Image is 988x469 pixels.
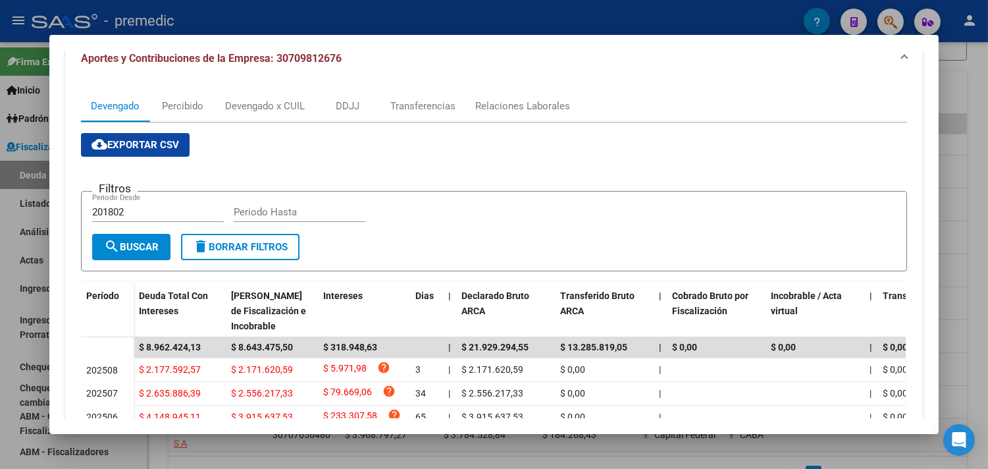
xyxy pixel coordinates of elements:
[864,282,877,340] datatable-header-cell: |
[448,388,450,399] span: |
[659,290,662,301] span: |
[659,388,661,399] span: |
[91,136,107,152] mat-icon: cloud_download
[461,290,529,316] span: Declarado Bruto ARCA
[318,282,410,340] datatable-header-cell: Intereses
[461,364,523,375] span: $ 2.171.620,59
[883,388,908,399] span: $ 0,00
[323,385,372,402] span: $ 79.669,06
[659,342,662,352] span: |
[139,342,201,352] span: $ 8.962.424,13
[86,365,118,375] span: 202508
[134,282,226,340] datatable-header-cell: Deuda Total Con Intereses
[415,364,421,375] span: 3
[560,364,585,375] span: $ 0,00
[771,290,842,316] span: Incobrable / Acta virtual
[104,241,159,253] span: Buscar
[560,412,585,422] span: $ 0,00
[560,290,635,316] span: Transferido Bruto ARCA
[225,99,305,113] div: Devengado x CUIL
[448,290,451,301] span: |
[883,412,908,422] span: $ 0,00
[415,388,426,399] span: 34
[377,361,390,374] i: help
[323,408,377,426] span: $ 233.307,58
[461,388,523,399] span: $ 2.556.217,33
[231,290,306,331] span: [PERSON_NAME] de Fiscalización e Incobrable
[139,388,201,399] span: $ 2.635.886,39
[139,364,201,375] span: $ 2.177.592,57
[555,282,654,340] datatable-header-cell: Transferido Bruto ARCA
[91,99,140,113] div: Devengado
[390,99,455,113] div: Transferencias
[560,388,585,399] span: $ 0,00
[92,181,138,196] h3: Filtros
[139,412,201,422] span: $ 4.148.945,11
[461,412,523,422] span: $ 3.915.637,53
[65,38,923,80] mat-expansion-panel-header: Aportes y Contribuciones de la Empresa: 30709812676
[883,342,908,352] span: $ 0,00
[86,290,119,301] span: Período
[475,99,570,113] div: Relaciones Laborales
[659,412,661,422] span: |
[104,238,120,254] mat-icon: search
[410,282,443,340] datatable-header-cell: Dias
[92,234,170,260] button: Buscar
[323,342,377,352] span: $ 318.948,63
[388,408,401,422] i: help
[672,342,697,352] span: $ 0,00
[461,342,529,352] span: $ 21.929.294,55
[193,241,288,253] span: Borrar Filtros
[231,364,293,375] span: $ 2.171.620,59
[81,133,190,157] button: Exportar CSV
[139,290,208,316] span: Deuda Total Con Intereses
[323,290,363,301] span: Intereses
[870,364,871,375] span: |
[415,412,426,422] span: 65
[448,342,451,352] span: |
[226,282,318,340] datatable-header-cell: Deuda Bruta Neto de Fiscalización e Incobrable
[86,388,118,399] span: 202507
[231,342,293,352] span: $ 8.643.475,50
[448,412,450,422] span: |
[672,290,748,316] span: Cobrado Bruto por Fiscalización
[870,342,872,352] span: |
[415,290,434,301] span: Dias
[560,342,627,352] span: $ 13.285.819,05
[336,99,359,113] div: DDJJ
[877,282,976,340] datatable-header-cell: Transferido De Más
[231,412,293,422] span: $ 3.915.637,53
[86,412,118,422] span: 202506
[766,282,864,340] datatable-header-cell: Incobrable / Acta virtual
[883,290,965,301] span: Transferido De Más
[162,99,203,113] div: Percibido
[870,412,871,422] span: |
[654,282,667,340] datatable-header-cell: |
[667,282,766,340] datatable-header-cell: Cobrado Bruto por Fiscalización
[443,282,456,340] datatable-header-cell: |
[870,388,871,399] span: |
[771,342,796,352] span: $ 0,00
[91,139,179,151] span: Exportar CSV
[456,282,555,340] datatable-header-cell: Declarado Bruto ARCA
[181,234,299,260] button: Borrar Filtros
[193,238,209,254] mat-icon: delete
[883,364,908,375] span: $ 0,00
[323,361,367,379] span: $ 5.971,98
[870,290,872,301] span: |
[448,364,450,375] span: |
[81,282,134,337] datatable-header-cell: Período
[81,52,342,65] span: Aportes y Contribuciones de la Empresa: 30709812676
[659,364,661,375] span: |
[382,385,396,398] i: help
[231,388,293,399] span: $ 2.556.217,33
[943,424,975,456] div: Open Intercom Messenger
